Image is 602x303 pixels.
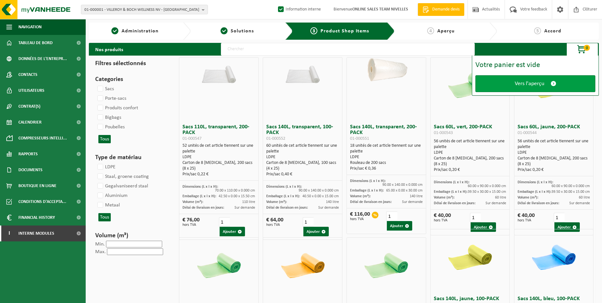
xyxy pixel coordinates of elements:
h3: Type de matériau [95,153,168,162]
div: 56 unités de cet article tiennent sur une palette [518,138,590,173]
span: hors TVA [350,217,370,221]
img: 01-000549 [276,238,330,292]
span: Volume (m³): [350,194,371,198]
span: Délai de livraison en jours: [266,206,308,210]
h3: Volume (m³) [95,231,168,240]
img: 01-000548 [192,238,246,292]
span: Vers l'aperçu [515,80,544,87]
span: Délai de livraison en jours: [350,200,392,204]
div: € 64,00 [266,217,283,227]
span: Emballage (L x l x H): [434,190,467,194]
span: Volume (m³): [182,200,203,204]
span: 140 litre [410,194,423,198]
div: 60 unités de cet article tiennent sur une palette [266,143,339,177]
span: 90.00 x 140.00 x 0.000 cm [382,183,423,187]
span: Délai de livraison en jours: [434,201,475,205]
button: Ajouter [303,227,329,236]
span: Calendrier [18,114,42,130]
span: 01-000544 [518,131,537,135]
a: Demande devis [418,3,464,16]
div: LDPE [434,150,506,156]
span: Dimensions (L x l x H): [350,179,386,183]
span: Utilisateurs [18,83,44,98]
span: Sur demande [402,200,423,204]
div: Carton de 8 [MEDICAL_DATA], 200 sacs (8 x 25) [434,156,506,167]
span: Données de l'entrepr... [18,51,67,67]
span: Interne modules [18,226,54,241]
span: Sur demande [318,206,339,210]
span: Accord [544,29,561,34]
span: 01-000543 [434,131,453,135]
label: Max. [95,249,106,254]
img: 01-000553 [359,238,413,292]
div: € 76,00 [182,217,200,227]
div: Prix/sac 0,20 € [518,167,590,173]
span: Compresseurs intelli... [18,130,67,146]
span: Demande devis [431,6,461,13]
span: Délai de livraison en jours: [182,206,224,210]
span: 60 litre [579,196,590,199]
span: hors TVA [266,223,283,227]
span: hors TVA [434,219,451,222]
span: Financial History [18,210,55,226]
span: hors TVA [518,219,535,222]
label: Poubelles [96,122,125,132]
div: 56 unités de cet article tiennent sur une palette [434,138,506,173]
button: Tous [98,135,111,143]
span: 70.00 x 110.00 x 0.000 cm [215,189,255,192]
h3: Sacs 140L, transparent, 100-PACK [266,124,339,141]
div: Prix/sac 0,20 € [434,167,506,173]
img: 01-000552 [276,57,330,84]
div: € 40,00 [434,213,451,222]
span: Dimensions (L x l x H): [266,185,302,189]
label: Bigbags [96,113,121,122]
span: Navigation [18,19,42,35]
span: Sur demande [486,201,506,205]
a: 2Solutions [194,27,280,35]
span: 140 litre [326,200,339,204]
strong: ONLINE SALES TEAM NIVELLES [352,7,408,12]
h3: Sacs 110L, transparent, 200-PACK [182,124,255,141]
button: Ajouter [471,222,496,232]
button: Tous [98,213,111,221]
div: Carton de 8 [MEDICAL_DATA], 200 sacs (8 x 25) [182,160,255,172]
span: 90.00 x 140.00 x 0.000 cm [299,189,339,192]
div: Rouleau de 200 sacs [350,160,423,166]
div: Prix/sac 0,22 € [182,172,255,177]
span: 2 [221,27,228,34]
span: I [6,226,12,241]
span: 60.00 x 90.00 x 0.000 cm [468,184,506,188]
label: Metaal [96,200,120,210]
span: Emballage (L x l x H): [266,194,300,198]
span: Product Shop Items [321,29,369,34]
span: Sur demande [569,201,590,205]
span: Contrat(s) [18,98,40,114]
label: Information interne [277,5,321,14]
label: LDPE [96,162,116,172]
span: 01-000552 [266,136,285,141]
div: Prix/sac € 0,36 [350,166,423,172]
button: 0 [566,43,598,56]
img: 01-000547 [192,57,246,84]
span: Dimensions (L x l x H): [434,180,469,184]
label: Min. [95,242,105,247]
span: Aperçu [437,29,455,34]
div: Carton de 8 [MEDICAL_DATA], 200 sacs (8 x 25) [518,156,590,167]
span: 60 litre [495,196,506,199]
h2: Nos produits [89,43,129,56]
div: LDPE [266,154,339,160]
div: € 40,00 [518,213,535,222]
span: Contacts [18,67,37,83]
label: Sacs [96,84,114,94]
span: Tableau de bord [18,35,53,51]
a: 5Accord [500,27,596,35]
img: 01-000555 [527,229,581,283]
a: 3Product Shop Items [298,27,382,35]
span: Volume (m³): [266,200,287,204]
span: Volume (m³): [434,196,454,199]
input: 1 [470,213,481,222]
span: Documents [18,162,43,178]
span: 01-000551 [350,136,369,141]
span: Emballage (L x l x H): [518,190,551,194]
img: 01-000551 [359,57,413,84]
